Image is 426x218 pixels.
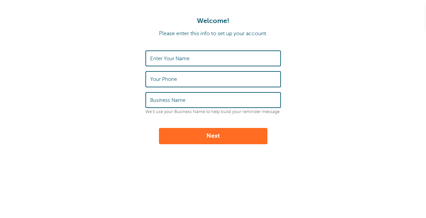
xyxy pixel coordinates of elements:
p: We'll use your Business Name to help build your reminder message. [145,109,281,114]
p: Please enter this info to set up your account. [7,30,419,37]
label: Business Name [150,97,185,103]
button: Next [159,128,267,144]
h1: Welcome! [7,17,419,25]
label: Your Phone [150,76,177,82]
label: Enter Your Name [150,56,189,62]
